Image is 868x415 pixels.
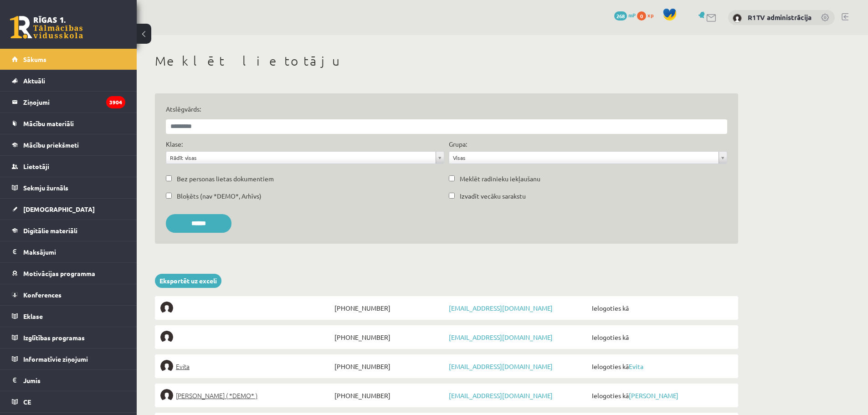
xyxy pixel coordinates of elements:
[12,391,125,412] a: CE
[12,199,125,220] a: [DEMOGRAPHIC_DATA]
[332,360,447,373] span: [PHONE_NUMBER]
[10,16,83,39] a: Rīgas 1. Tālmācības vidusskola
[177,174,274,184] label: Bez personas lietas dokumentiem
[160,360,332,373] a: Evita
[12,70,125,91] a: Aktuāli
[23,398,31,406] span: CE
[733,14,742,23] img: R1TV administrācija
[453,152,715,164] span: Visas
[23,162,49,170] span: Lietotāji
[106,96,125,108] i: 3904
[23,92,125,113] legend: Ziņojumi
[12,113,125,134] a: Mācību materiāli
[177,191,262,201] label: Bloķēts (nav *DEMO*, Arhīvs)
[629,391,678,400] a: [PERSON_NAME]
[449,139,467,149] label: Grupa:
[12,306,125,327] a: Eklase
[155,53,738,69] h1: Meklēt lietotāju
[590,331,733,343] span: Ielogoties kā
[460,174,540,184] label: Meklēt radinieku iekļaušanu
[23,119,74,128] span: Mācību materiāli
[23,55,46,63] span: Sākums
[332,331,447,343] span: [PHONE_NUMBER]
[12,263,125,284] a: Motivācijas programma
[176,360,190,373] span: Evita
[590,360,733,373] span: Ielogoties kā
[449,362,553,370] a: [EMAIL_ADDRESS][DOMAIN_NAME]
[449,152,727,164] a: Visas
[23,184,68,192] span: Sekmju žurnāls
[23,226,77,235] span: Digitālie materiāli
[614,11,636,19] a: 268 mP
[449,304,553,312] a: [EMAIL_ADDRESS][DOMAIN_NAME]
[449,333,553,341] a: [EMAIL_ADDRESS][DOMAIN_NAME]
[23,77,45,85] span: Aktuāli
[12,220,125,241] a: Digitālie materiāli
[614,11,627,20] span: 268
[628,11,636,19] span: mP
[160,360,173,373] img: Evita
[637,11,658,19] a: 0 xp
[23,291,62,299] span: Konferences
[166,104,727,114] label: Atslēgvārds:
[12,156,125,177] a: Lietotāji
[23,269,95,277] span: Motivācijas programma
[23,141,79,149] span: Mācību priekšmeti
[12,49,125,70] a: Sākums
[12,177,125,198] a: Sekmju žurnāls
[12,348,125,369] a: Informatīvie ziņojumi
[590,389,733,402] span: Ielogoties kā
[12,284,125,305] a: Konferences
[160,389,173,402] img: Elīna Elizabete Ancveriņa
[748,13,812,22] a: R1TV administrācija
[449,391,553,400] a: [EMAIL_ADDRESS][DOMAIN_NAME]
[629,362,643,370] a: Evita
[23,312,43,320] span: Eklase
[12,241,125,262] a: Maksājumi
[460,191,526,201] label: Izvadīt vecāku sarakstu
[23,376,41,384] span: Jumis
[647,11,653,19] span: xp
[12,92,125,113] a: Ziņojumi3904
[637,11,646,20] span: 0
[155,274,221,288] a: Eksportēt uz exceli
[332,302,447,314] span: [PHONE_NUMBER]
[160,389,332,402] a: [PERSON_NAME] ( *DEMO* )
[12,134,125,155] a: Mācību priekšmeti
[332,389,447,402] span: [PHONE_NUMBER]
[23,241,125,262] legend: Maksājumi
[166,139,183,149] label: Klase:
[590,302,733,314] span: Ielogoties kā
[23,355,88,363] span: Informatīvie ziņojumi
[170,152,432,164] span: Rādīt visas
[12,370,125,391] a: Jumis
[166,152,444,164] a: Rādīt visas
[23,333,85,342] span: Izglītības programas
[176,389,257,402] span: [PERSON_NAME] ( *DEMO* )
[23,205,95,213] span: [DEMOGRAPHIC_DATA]
[12,327,125,348] a: Izglītības programas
